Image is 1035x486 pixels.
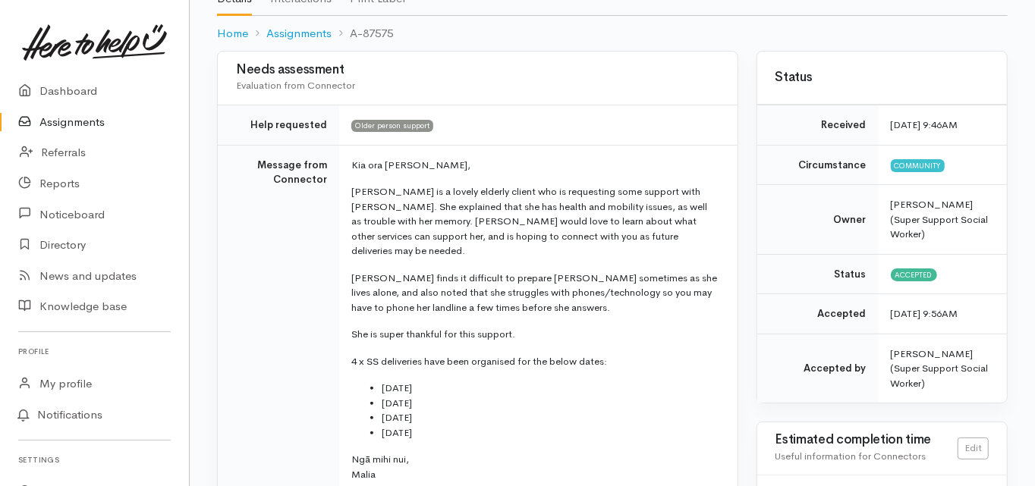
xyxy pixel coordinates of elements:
[775,433,958,447] h3: Estimated completion time
[236,63,719,77] h3: Needs assessment
[351,158,719,173] p: Kia ora [PERSON_NAME],
[757,145,879,185] td: Circumstance
[891,118,958,131] time: [DATE] 9:46AM
[351,354,719,369] p: 4 x SS deliveries have been organised for the below dates:
[757,105,879,146] td: Received
[217,25,248,42] a: Home
[351,120,433,132] span: Older person support
[18,341,171,362] h6: Profile
[382,410,719,425] li: [DATE]
[757,185,879,255] td: Owner
[958,437,989,459] a: Edit
[775,450,926,462] span: Useful information for Connectors
[891,159,945,171] span: Community
[351,452,719,481] p: Ngā mihi nui, Malia
[266,25,332,42] a: Assignments
[382,425,719,441] li: [DATE]
[351,271,719,315] p: [PERSON_NAME] finds it difficult to prepare [PERSON_NAME] sometimes as she lives alone, and also ...
[382,381,719,396] li: [DATE]
[891,307,958,320] time: [DATE] 9:56AM
[775,71,989,85] h3: Status
[351,327,719,342] p: She is super thankful for this support.
[218,105,339,146] td: Help requested
[382,396,719,411] li: [DATE]
[18,450,171,470] h6: Settings
[891,268,937,281] span: Accepted
[351,184,719,259] p: [PERSON_NAME] is a lovely elderly client who is requesting some support with [PERSON_NAME]. She e...
[217,16,1008,52] nav: breadcrumb
[757,334,879,403] td: Accepted by
[757,254,879,294] td: Status
[757,294,879,334] td: Accepted
[236,79,355,92] span: Evaluation from Connector
[891,198,989,240] span: [PERSON_NAME] (Super Support Social Worker)
[332,25,393,42] li: A-87575
[879,334,1007,403] td: [PERSON_NAME] (Super Support Social Worker)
